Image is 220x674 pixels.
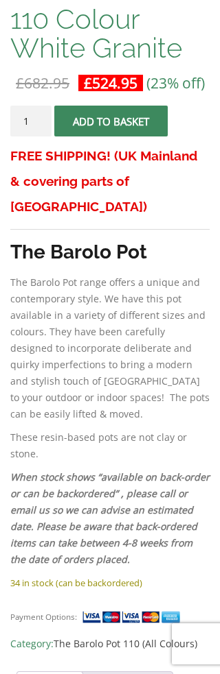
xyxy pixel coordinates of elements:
[10,636,210,652] span: Category:
[10,612,77,622] small: Payment Options:
[10,106,52,136] input: Product quantity
[10,143,210,219] h3: FREE SHIPPING! (UK Mainland & covering parts of [GEOGRAPHIC_DATA])
[10,575,210,591] p: 34 in stock (can be backordered)
[10,274,210,422] p: The Barolo Pot range offers a unique and contemporary style. We have this pot available in a vari...
[54,637,197,650] a: The Barolo Pot 110 (All Colours)
[54,106,168,136] button: Add to basket
[146,73,205,93] span: (23% off)
[10,470,210,566] em: When stock shows “available on back-order or can be backordered” , please call or email us so we ...
[82,610,185,624] img: payment supported
[84,73,92,93] span: £
[10,429,210,462] p: These resin-based pots are not clay or stone.
[10,241,147,263] strong: The Barolo Pot
[16,73,69,93] bdi: 682.95
[84,73,137,93] bdi: 524.95
[16,73,24,93] span: £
